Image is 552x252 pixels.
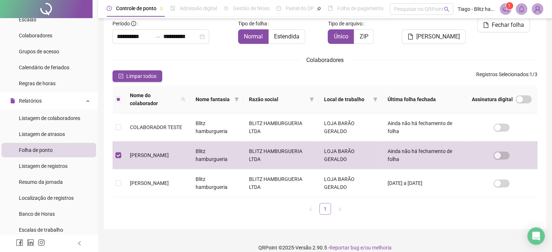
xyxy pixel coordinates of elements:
[19,211,55,217] span: Banco de Horas
[19,65,69,70] span: Calendário de feriados
[308,207,313,211] span: left
[402,29,466,44] button: [PERSON_NAME]
[318,169,382,197] td: LOJA BARÃO GERALDO
[19,179,63,185] span: Resumo da jornada
[286,5,314,11] span: Painel do DP
[107,6,112,11] span: clock-circle
[181,97,185,102] span: search
[382,169,466,197] td: [DATE] a [DATE]
[274,33,299,40] span: Estendida
[170,6,175,11] span: file-done
[305,203,316,215] li: Página anterior
[276,6,281,11] span: dashboard
[518,6,525,12] span: bell
[458,5,495,13] span: Tiago - Blitz hamburgueria
[19,227,63,233] span: Escalas de trabalho
[506,2,513,9] sup: 1
[180,90,187,109] span: search
[328,6,333,11] span: book
[243,113,318,141] td: BLITZ HAMBURGUERIA LTDA
[318,113,382,141] td: LOJA BARÃO GERALDO
[310,97,314,102] span: filter
[502,6,509,12] span: notification
[388,148,452,162] span: Ainda não há fechamento de folha
[116,5,156,11] span: Controle de ponto
[328,20,362,28] span: Tipo de arquivo
[476,70,537,82] span: : 1 / 3
[19,33,52,38] span: Colaboradores
[19,163,68,169] span: Listagem de registros
[306,57,344,63] span: Colaboradores
[334,203,345,215] li: Próxima página
[16,239,23,246] span: facebook
[532,4,543,15] img: 94420
[77,241,82,246] span: left
[243,141,318,169] td: BLITZ HAMBURGUERIA LTDA
[337,5,384,11] span: Folha de pagamento
[196,95,232,103] span: Nome fantasia
[508,3,511,8] span: 1
[472,95,513,103] span: Assinatura digital
[118,74,123,79] span: check-square
[190,141,243,169] td: Blitz hamburgueria
[444,7,449,12] span: search
[318,141,382,169] td: LOJA BARÃO GERALDO
[334,203,345,215] button: right
[234,97,239,102] span: filter
[10,98,15,103] span: file
[19,147,53,153] span: Folha de ponto
[131,21,136,26] span: info-circle
[155,34,160,40] span: swap-right
[190,113,243,141] td: Blitz hamburgueria
[19,115,80,121] span: Listagem de colaboradores
[19,80,56,86] span: Regras de horas
[233,94,240,105] span: filter
[319,203,331,215] li: 1
[180,5,217,11] span: Admissão digital
[382,86,466,113] th: Última folha fechada
[126,72,156,80] span: Limpar todos
[249,95,307,103] span: Razão social
[295,245,311,251] span: Versão
[224,6,229,11] span: sun
[338,207,342,211] span: right
[243,169,318,197] td: BLITZ HAMBURGUERIA LTDA
[19,131,65,137] span: Listagem de atrasos
[305,203,316,215] button: left
[113,21,130,26] span: Período
[130,180,169,186] span: [PERSON_NAME]
[527,227,545,245] div: Open Intercom Messenger
[19,17,36,22] span: Escalas
[113,70,162,82] button: Limpar todos
[19,98,42,104] span: Relatórios
[388,120,452,134] span: Ainda não há fechamento de folha
[372,94,379,105] span: filter
[159,7,164,11] span: pushpin
[155,34,160,40] span: to
[359,33,368,40] span: ZIP
[130,152,169,158] span: [PERSON_NAME]
[190,169,243,197] td: Blitz hamburgueria
[492,21,524,29] span: Fechar folha
[416,32,460,41] span: [PERSON_NAME]
[308,94,315,105] span: filter
[320,203,331,214] a: 1
[130,124,182,130] span: COLABORADOR TESTE
[27,239,34,246] span: linkedin
[334,33,348,40] span: Único
[476,71,528,77] span: Registros Selecionados
[317,7,321,11] span: pushpin
[130,91,178,107] span: Nome do colaborador
[238,20,267,28] span: Tipo de folha
[373,97,377,102] span: filter
[38,239,45,246] span: instagram
[408,34,413,40] span: file
[483,22,489,28] span: file
[324,95,370,103] span: Local de trabalho
[477,18,530,32] button: Fechar folha
[330,245,392,251] span: Reportar bug e/ou melhoria
[244,33,263,40] span: Normal
[19,49,59,54] span: Grupos de acesso
[19,195,74,201] span: Localização de registros
[233,5,270,11] span: Gestão de férias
